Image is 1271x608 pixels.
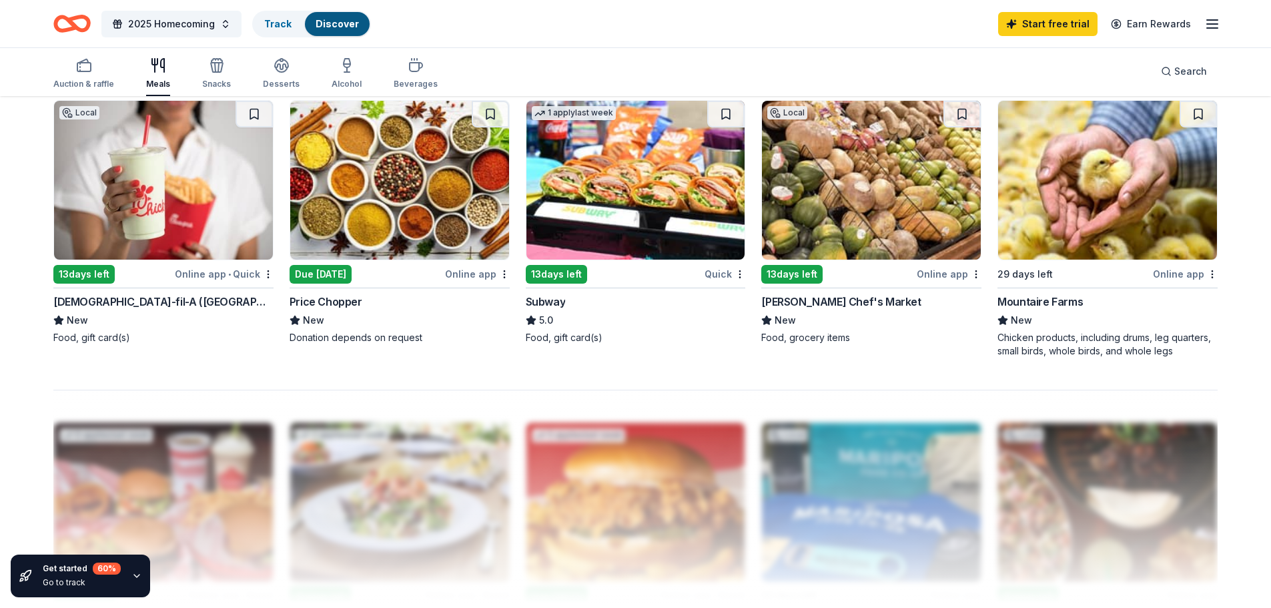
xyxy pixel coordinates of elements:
[290,294,362,310] div: Price Chopper
[526,100,746,344] a: Image for Subway1 applylast week13days leftQuickSubway5.0Food, gift card(s)
[53,265,115,284] div: 13 days left
[998,101,1217,260] img: Image for Mountaire Farms
[146,52,170,96] button: Meals
[761,100,981,344] a: Image for Brown's Chef's MarketLocal13days leftOnline app[PERSON_NAME] Chef's MarketNewFood, groc...
[228,269,231,280] span: •
[67,312,88,328] span: New
[53,331,274,344] div: Food, gift card(s)
[526,294,566,310] div: Subway
[59,106,99,119] div: Local
[532,106,616,120] div: 1 apply last week
[128,16,215,32] span: 2025 Homecoming
[53,52,114,96] button: Auction & raffle
[303,312,324,328] span: New
[332,79,362,89] div: Alcohol
[705,266,745,282] div: Quick
[539,312,553,328] span: 5.0
[761,265,823,284] div: 13 days left
[101,11,242,37] button: 2025 Homecoming
[53,79,114,89] div: Auction & raffle
[1174,63,1207,79] span: Search
[997,266,1053,282] div: 29 days left
[290,100,510,344] a: Image for Price ChopperDue [DATE]Online appPrice ChopperNewDonation depends on request
[394,52,438,96] button: Beverages
[761,294,921,310] div: [PERSON_NAME] Chef's Market
[526,265,587,284] div: 13 days left
[762,101,981,260] img: Image for Brown's Chef's Market
[290,331,510,344] div: Donation depends on request
[917,266,981,282] div: Online app
[43,563,121,575] div: Get started
[998,12,1098,36] a: Start free trial
[264,18,292,29] a: Track
[202,52,231,96] button: Snacks
[997,294,1083,310] div: Mountaire Farms
[252,11,371,37] button: TrackDiscover
[43,577,121,588] div: Go to track
[290,101,509,260] img: Image for Price Chopper
[53,8,91,39] a: Home
[997,331,1218,358] div: Chicken products, including drums, leg quarters, small birds, whole birds, and whole legs
[175,266,274,282] div: Online app Quick
[316,18,359,29] a: Discover
[1150,58,1218,85] button: Search
[1103,12,1199,36] a: Earn Rewards
[767,106,807,119] div: Local
[394,79,438,89] div: Beverages
[997,100,1218,358] a: Image for Mountaire Farms29 days leftOnline appMountaire FarmsNewChicken products, including drum...
[263,79,300,89] div: Desserts
[202,79,231,89] div: Snacks
[53,100,274,344] a: Image for Chick-fil-A (Philadelphia)Local13days leftOnline app•Quick[DEMOGRAPHIC_DATA]-fil-A ([GE...
[526,331,746,344] div: Food, gift card(s)
[1011,312,1032,328] span: New
[93,563,121,575] div: 60 %
[53,294,274,310] div: [DEMOGRAPHIC_DATA]-fil-A ([GEOGRAPHIC_DATA])
[1153,266,1218,282] div: Online app
[263,52,300,96] button: Desserts
[761,331,981,344] div: Food, grocery items
[332,52,362,96] button: Alcohol
[146,79,170,89] div: Meals
[775,312,796,328] span: New
[526,101,745,260] img: Image for Subway
[445,266,510,282] div: Online app
[290,265,352,284] div: Due [DATE]
[54,101,273,260] img: Image for Chick-fil-A (Philadelphia)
